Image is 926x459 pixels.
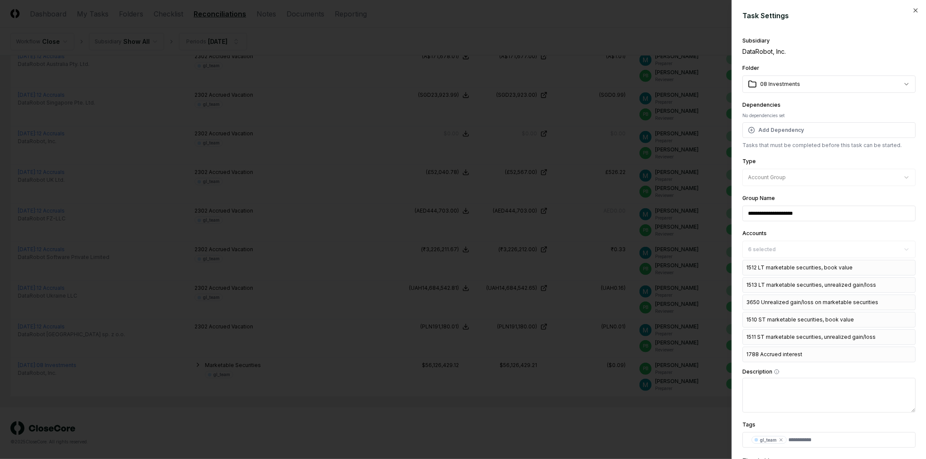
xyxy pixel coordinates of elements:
div: 1511 ST marketable securities, unrealized gain/loss [742,329,916,345]
label: Tags [742,421,755,428]
button: Add Dependency [742,122,916,138]
div: 1512 LT marketable securities, book value [742,260,916,275]
div: gl_team [760,437,784,443]
label: Type [742,158,756,164]
button: Description [774,369,779,374]
div: Subsidiary [742,38,916,43]
label: Dependencies [742,102,781,108]
div: 1513 LT marketable securities, unrealized gain/loss [742,277,916,293]
label: Accounts [742,230,767,236]
label: Group Name [742,195,775,201]
label: Folder [742,65,759,71]
div: 3650 Unrealized gain/loss on marketable securities [742,295,916,310]
div: DataRobot, Inc. [742,47,916,56]
label: Description [742,369,916,374]
p: Tasks that must be completed before this task can be started. [742,141,916,149]
div: No dependencies set [742,112,916,119]
h2: Task Settings [742,10,916,21]
div: 1510 ST marketable securities, book value [742,312,916,328]
div: 1788 Accrued interest [742,347,916,362]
